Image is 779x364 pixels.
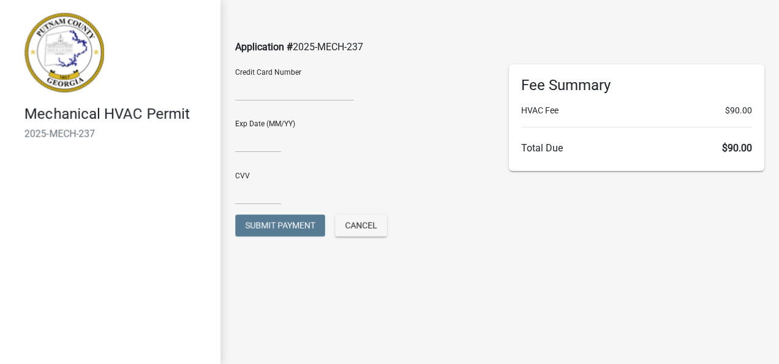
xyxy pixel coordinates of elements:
img: Putnam County, Georgia [24,13,104,93]
span: Cancel [345,221,377,230]
button: Cancel [335,214,387,237]
span: $90.00 [722,142,752,154]
span: Application # [235,41,293,53]
h4: Mechanical HVAC Permit [24,105,211,123]
span: Submit Payment [245,221,315,230]
span: $90.00 [725,104,752,117]
button: Submit Payment [235,214,325,237]
label: Credit Card Number [235,69,301,76]
h6: Total Due [521,142,752,154]
h6: Fee Summary [521,77,752,94]
h6: 2025-MECH-237 [24,128,211,140]
li: HVAC Fee [521,104,752,117]
span: 2025-MECH-237 [293,41,363,53]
